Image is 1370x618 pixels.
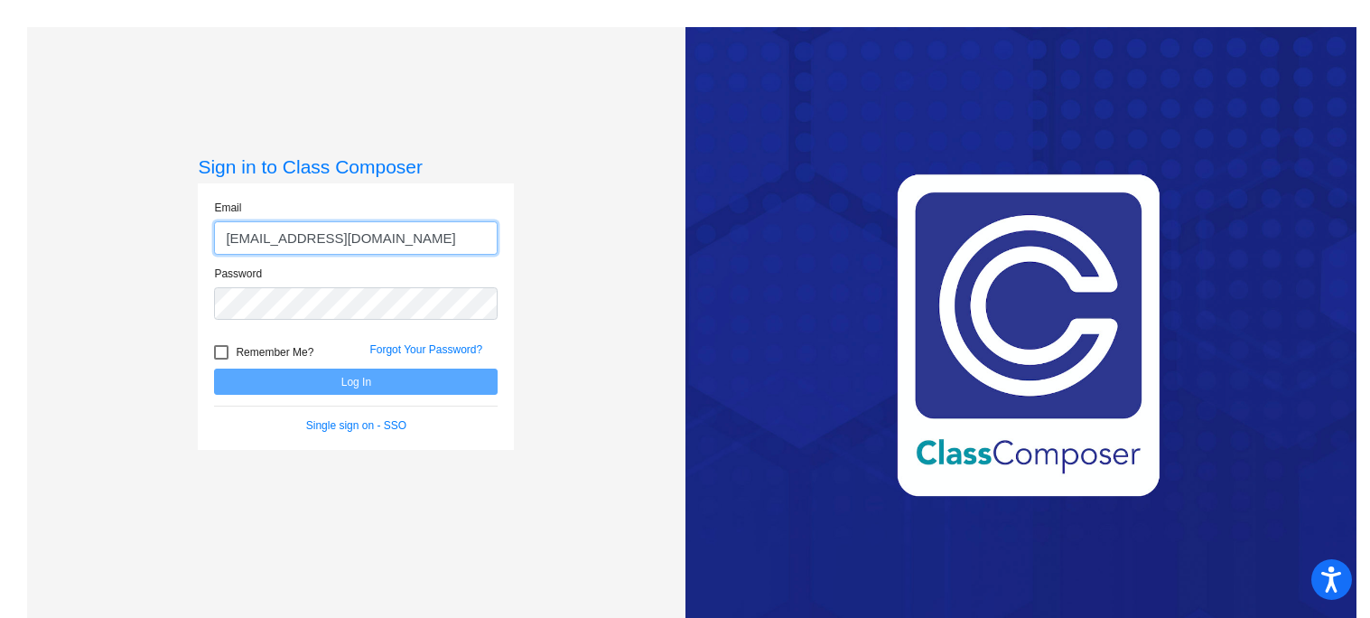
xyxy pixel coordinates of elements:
[214,266,262,282] label: Password
[306,419,406,432] a: Single sign on - SSO
[214,369,498,395] button: Log In
[369,343,482,356] a: Forgot Your Password?
[214,200,241,216] label: Email
[198,155,514,178] h3: Sign in to Class Composer
[236,342,313,363] span: Remember Me?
